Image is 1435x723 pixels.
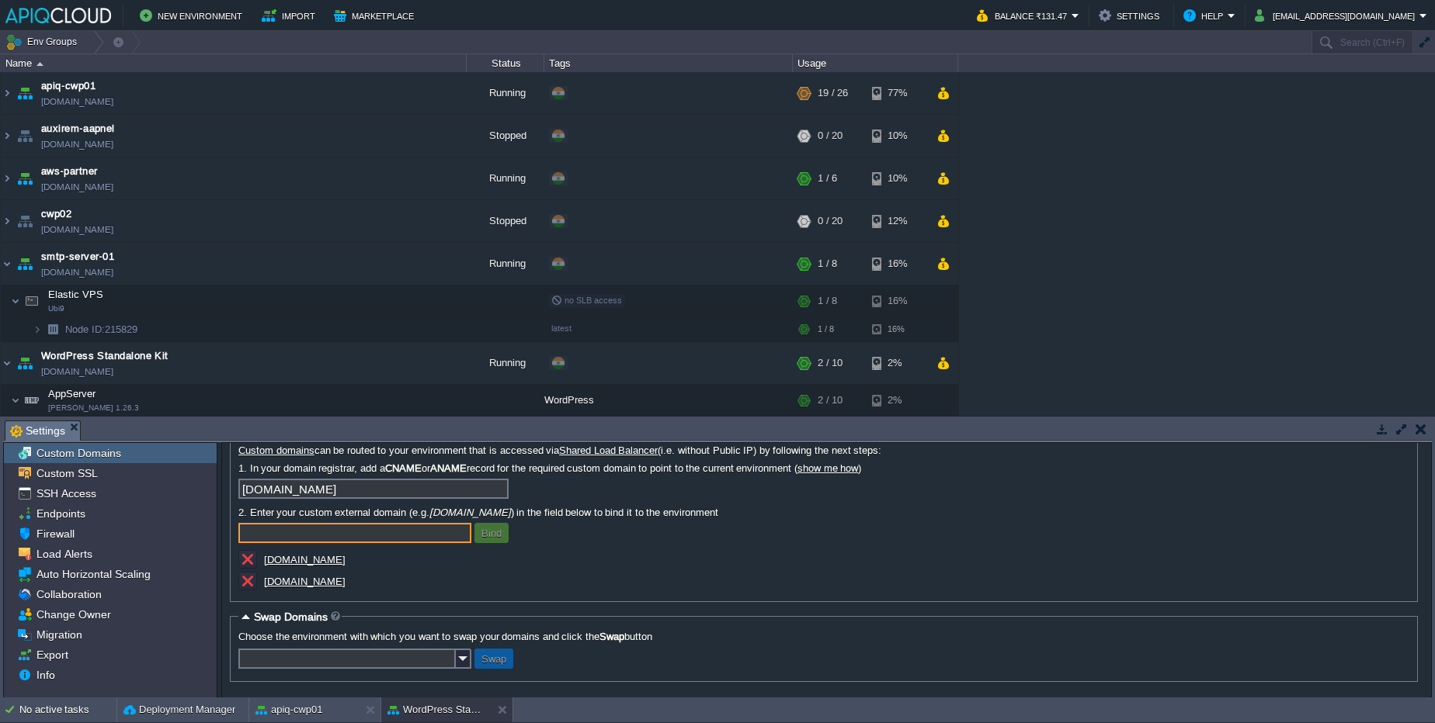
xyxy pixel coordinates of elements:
span: apiq-cwp01 [41,78,96,94]
a: Auto Horizontal Scaling [33,567,153,581]
div: 77% [872,72,922,114]
a: cwp02 [41,206,71,222]
label: 1. In your domain registrar, add a or record for the required custom domain to point to the curre... [238,462,1409,474]
img: AMDAwAAAACH5BAEAAAAALAAAAAABAAEAAAICRAEAOw== [42,317,64,341]
button: Balance ₹131.47 [977,6,1072,25]
b: ANAME [430,462,467,474]
div: 2% [872,385,922,416]
span: auxirem-aapnel [41,121,115,137]
span: Settings [10,421,65,441]
span: [PERSON_NAME] 1.26.3 [48,403,139,413]
img: AMDAwAAAACH5BAEAAAAALAAAAAABAAEAAAICRAEAOw== [1,243,13,285]
button: Marketplace [334,6,419,25]
i: [DOMAIN_NAME] [429,507,511,518]
button: [EMAIL_ADDRESS][DOMAIN_NAME] [1255,6,1419,25]
img: AMDAwAAAACH5BAEAAAAALAAAAAABAAEAAAICRAEAOw== [14,342,36,384]
img: AMDAwAAAACH5BAEAAAAALAAAAAABAAEAAAICRAEAOw== [21,285,43,317]
button: Import [262,6,320,25]
img: AMDAwAAAACH5BAEAAAAALAAAAAABAAEAAAICRAEAOw== [14,115,36,157]
a: [DOMAIN_NAME] [41,364,113,379]
div: 1 / 8 [818,243,837,285]
a: Firewall [33,527,77,541]
button: Bind [477,526,506,540]
div: 2 / 10 [818,385,843,416]
span: no SLB access [551,296,622,305]
div: Running [467,157,544,199]
div: 16% [872,317,922,341]
a: Migration [33,628,85,642]
div: Running [467,342,544,384]
div: Status [467,54,544,72]
a: [DOMAIN_NAME] [264,576,346,587]
div: 19 / 26 [818,72,848,114]
div: Running [467,72,544,114]
button: Swap [477,652,511,666]
span: 215829 [64,323,140,336]
div: 1 / 8 [818,285,837,317]
img: AMDAwAAAACH5BAEAAAAALAAAAAABAAEAAAICRAEAOw== [21,385,43,416]
div: 16% [872,285,922,317]
button: WordPress Standalone Kit [387,702,485,718]
span: AppServer [47,387,98,400]
div: 0 / 20 [818,200,843,242]
img: AMDAwAAAACH5BAEAAAAALAAAAAABAAEAAAICRAEAOw== [14,243,36,285]
a: Endpoints [33,507,88,521]
div: 2 / 10 [818,342,843,384]
a: Shared Load Balancer [559,445,658,456]
a: Export [33,648,71,662]
span: [DOMAIN_NAME] [41,94,113,109]
button: Settings [1099,6,1164,25]
div: WordPress [544,385,793,416]
div: 2% [872,342,922,384]
span: [DOMAIN_NAME] [41,265,113,280]
b: CNAME [385,462,422,474]
span: Custom SSL [33,466,100,480]
button: New Environment [140,6,247,25]
label: can be routed to your environment that is accessed via (i.e. without Public IP) by following the ... [238,445,1409,456]
span: [DOMAIN_NAME] [41,137,113,152]
button: Help [1183,6,1228,25]
a: Info [33,668,57,682]
label: Choose the environment with which you want to swap your domains and click the button [238,631,1409,642]
a: Change Owner [33,607,113,621]
div: 1 / 6 [818,157,837,199]
img: AMDAwAAAACH5BAEAAAAALAAAAAABAAEAAAICRAEAOw== [1,200,13,242]
label: 2. Enter your custom external domain (e.g. ) in the field below to bind it to the environment [238,507,1409,518]
div: 12% [872,200,922,242]
a: WordPress Standalone Kit [41,348,169,364]
img: AMDAwAAAACH5BAEAAAAALAAAAAABAAEAAAICRAEAOw== [1,115,13,157]
img: AMDAwAAAACH5BAEAAAAALAAAAAABAAEAAAICRAEAOw== [1,72,13,114]
div: 10% [872,157,922,199]
div: 0 / 20 [818,115,843,157]
img: AMDAwAAAACH5BAEAAAAALAAAAAABAAEAAAICRAEAOw== [33,317,42,341]
a: smtp-server-01 [41,249,114,265]
span: Load Alerts [33,547,95,561]
u: [DOMAIN_NAME] [264,554,346,566]
a: [DOMAIN_NAME] [41,179,113,195]
div: Name [2,54,466,72]
div: Stopped [467,115,544,157]
span: Swap Domains [254,611,328,623]
div: Running [467,243,544,285]
button: apiq-cwp01 [255,702,323,718]
img: AMDAwAAAACH5BAEAAAAALAAAAAABAAEAAAICRAEAOw== [1,157,13,199]
div: No active tasks [19,697,116,722]
div: 16% [872,243,922,285]
div: Usage [794,54,957,72]
div: Tags [545,54,792,72]
img: AMDAwAAAACH5BAEAAAAALAAAAAABAAEAAAICRAEAOw== [36,62,43,66]
img: AMDAwAAAACH5BAEAAAAALAAAAAABAAEAAAICRAEAOw== [14,72,36,114]
a: Custom Domains [33,446,123,460]
a: aws-partner [41,164,98,179]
